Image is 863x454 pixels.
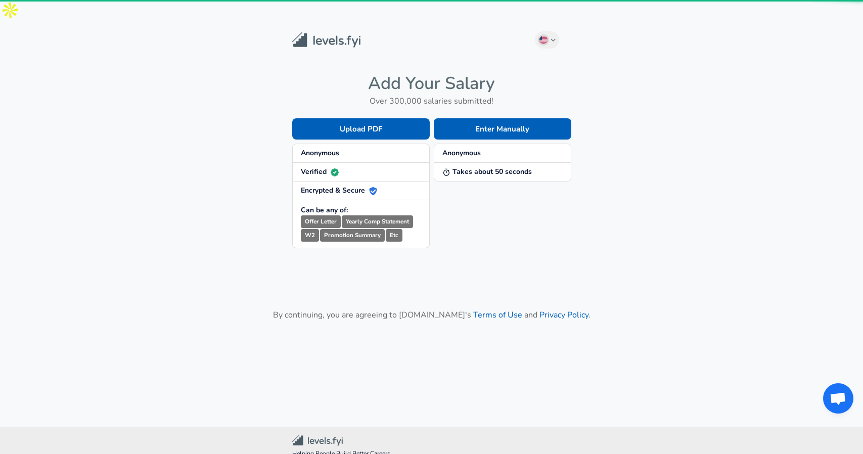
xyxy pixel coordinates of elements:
strong: Can be any of: [301,205,348,215]
small: Offer Letter [301,215,341,228]
button: English (US) [535,31,559,49]
strong: Anonymous [301,148,339,158]
button: Enter Manually [434,118,571,140]
img: Levels.fyi [292,32,360,48]
button: Upload PDF [292,118,430,140]
small: Etc [386,229,402,242]
strong: Encrypted & Secure [301,186,377,195]
small: Yearly Comp Statement [342,215,413,228]
h6: Over 300,000 salaries submitted! [292,94,571,108]
strong: Verified [301,167,339,176]
small: Promotion Summary [320,229,385,242]
a: Terms of Use [473,309,522,321]
img: Levels.fyi Community [292,435,343,446]
strong: Anonymous [442,148,481,158]
img: English (US) [539,36,548,44]
div: Open chat [823,383,853,414]
h4: Add Your Salary [292,73,571,94]
a: Privacy Policy [539,309,588,321]
strong: Takes about 50 seconds [442,167,532,176]
small: W2 [301,229,319,242]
